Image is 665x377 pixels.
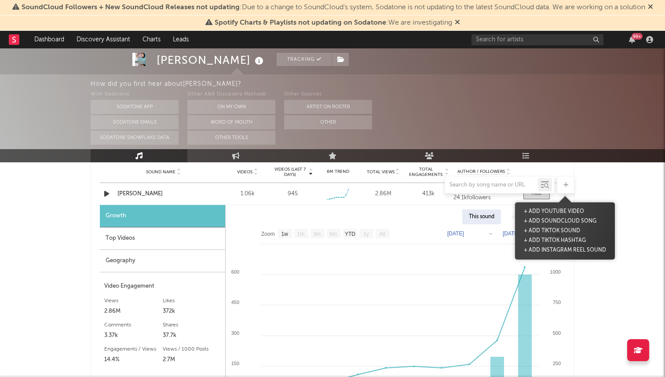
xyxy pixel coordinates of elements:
[70,31,136,48] a: Discovery Assistant
[91,89,179,100] div: With Sodatone
[163,330,221,341] div: 37.7k
[457,169,505,175] span: Author / Followers
[100,227,225,250] div: Top Videos
[157,53,266,67] div: [PERSON_NAME]
[104,344,163,355] div: Engagements / Views
[104,320,163,330] div: Comments
[522,216,599,226] button: + Add SoundCloud Song
[522,226,582,236] button: + Add TikTok Sound
[488,231,493,237] text: →
[167,31,195,48] a: Leads
[231,269,239,275] text: 600
[227,190,268,198] div: 1.06k
[163,355,221,365] div: 2.7M
[22,4,240,11] span: SoundCloud Followers + New SoundCloud Releases not updating
[632,33,643,40] div: 99 +
[104,306,163,317] div: 2.86M
[104,355,163,365] div: 14.4%
[100,250,225,272] div: Geography
[345,231,355,237] text: YTD
[104,330,163,341] div: 3.37k
[648,4,653,11] span: Dismiss
[503,231,519,237] text: [DATE]
[550,269,561,275] text: 1000
[215,19,386,26] span: Spotify Charts & Playlists not updating on Sodatone
[187,115,275,129] button: Word Of Mouth
[471,34,603,45] input: Search for artists
[91,131,179,145] button: Sodatone Snowflake Data
[453,195,515,201] div: 24.1k followers
[363,190,404,198] div: 2.86M
[408,167,444,177] span: Total Engagements
[231,361,239,366] text: 150
[522,245,608,255] button: + Add Instagram Reel Sound
[522,236,588,245] button: + Add TikTok Hashtag
[187,89,275,100] div: Other A&R Discovery Methods
[146,169,175,175] span: Sound Name
[215,19,452,26] span: : We are investigating
[284,89,372,100] div: Other Sources
[104,296,163,306] div: Views
[163,306,221,317] div: 372k
[187,100,275,114] button: On My Own
[553,361,561,366] text: 250
[231,300,239,305] text: 450
[28,31,70,48] a: Dashboard
[522,207,608,216] div: + Add YouTube Video
[91,100,179,114] button: Sodatone App
[281,231,289,237] text: 1w
[505,209,563,224] div: All sounds for song
[261,231,275,237] text: Zoom
[104,281,221,292] div: Video Engagement
[117,190,209,198] a: [PERSON_NAME]
[237,169,252,175] span: Videos
[187,131,275,145] button: Other Tools
[163,296,221,306] div: Likes
[284,100,372,114] button: Artist on Roster
[363,231,369,237] text: 1y
[272,167,308,177] span: Videos (last 7 days)
[22,4,645,11] span: : Due to a change to SoundCloud's system, Sodatone is not updating to the latest SoundCloud data....
[314,231,321,237] text: 3m
[553,330,561,336] text: 500
[408,190,449,198] div: 413k
[379,231,385,237] text: All
[553,300,561,305] text: 750
[297,231,305,237] text: 1m
[91,115,179,129] button: Sodatone Emails
[318,168,358,175] div: 6M Trend
[288,190,298,198] div: 945
[367,169,395,175] span: Total Views
[330,231,337,237] text: 6m
[136,31,167,48] a: Charts
[163,320,221,330] div: Shares
[277,53,332,66] button: Tracking
[100,205,225,227] div: Growth
[284,115,372,129] button: Other
[447,231,464,237] text: [DATE]
[163,344,221,355] div: Views / 1000 Posts
[231,330,239,336] text: 300
[91,79,665,89] div: How did you first hear about [PERSON_NAME] ?
[445,182,538,189] input: Search by song name or URL
[462,209,501,224] div: This sound
[455,19,460,26] span: Dismiss
[522,207,586,216] button: + Add YouTube Video
[629,36,635,43] button: 99+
